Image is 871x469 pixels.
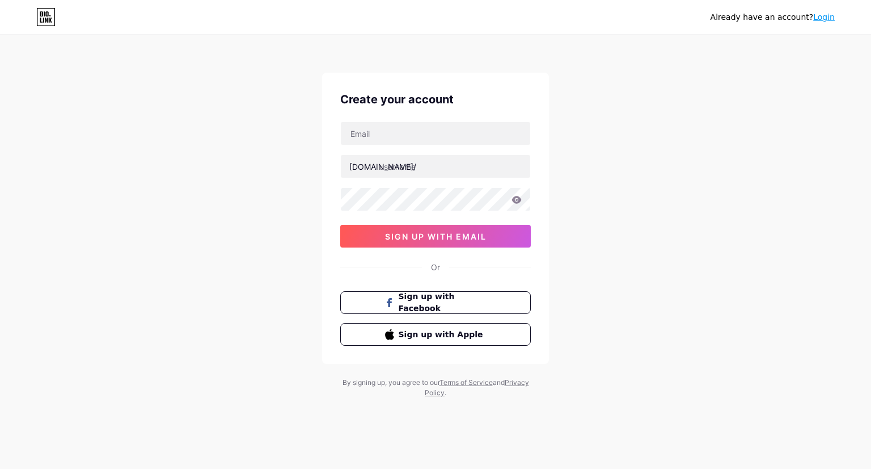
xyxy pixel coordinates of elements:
[349,161,416,173] div: [DOMAIN_NAME]/
[341,155,530,178] input: username
[385,232,487,241] span: sign up with email
[340,225,531,248] button: sign up with email
[431,261,440,273] div: Or
[339,378,532,398] div: By signing up, you agree to our and .
[399,291,487,315] span: Sign up with Facebook
[341,122,530,145] input: Email
[340,323,531,346] button: Sign up with Apple
[340,291,531,314] button: Sign up with Facebook
[711,11,835,23] div: Already have an account?
[399,329,487,341] span: Sign up with Apple
[439,378,493,387] a: Terms of Service
[340,91,531,108] div: Create your account
[813,12,835,22] a: Login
